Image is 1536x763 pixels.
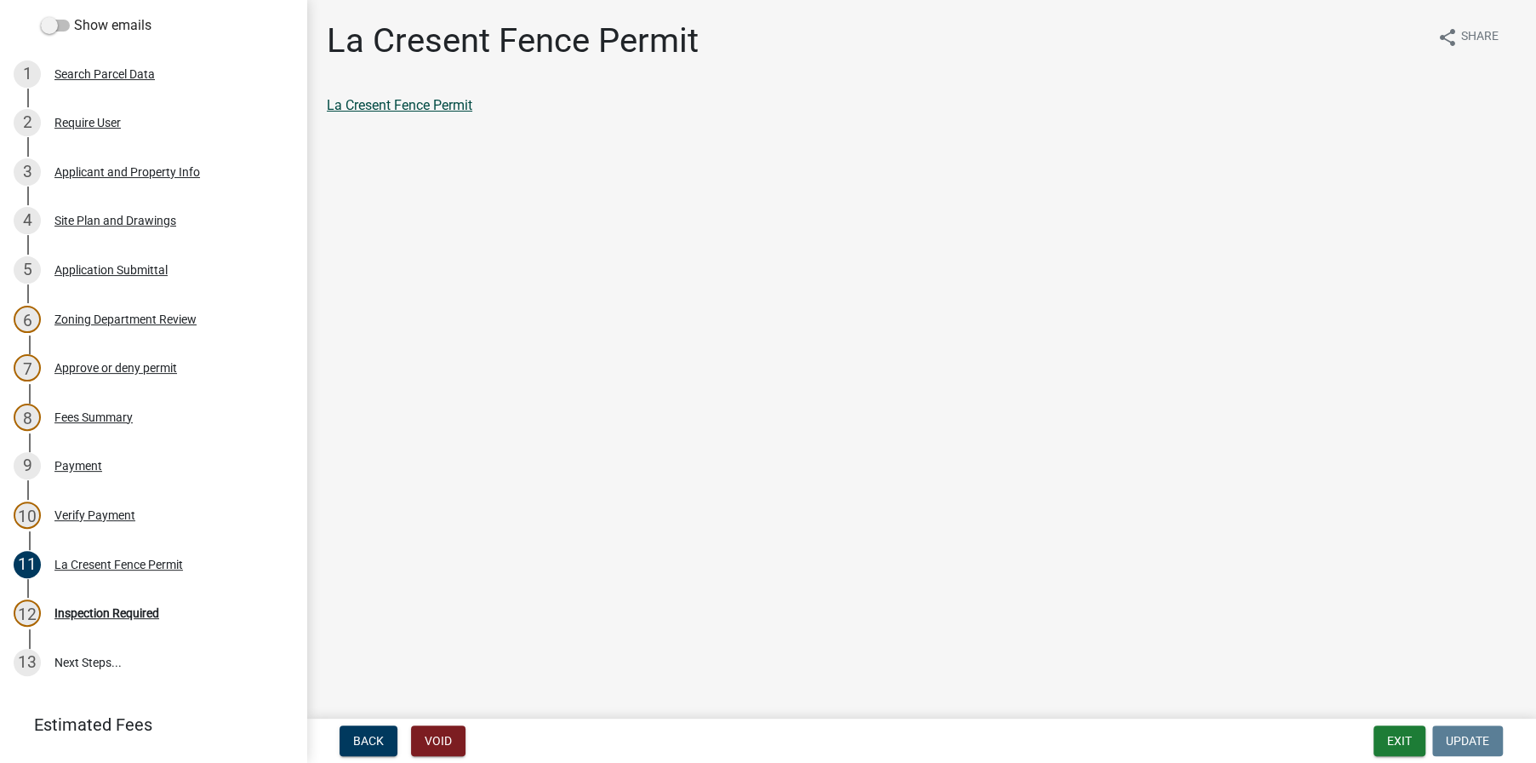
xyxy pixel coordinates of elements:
[54,362,177,374] div: Approve or deny permit
[327,97,472,113] a: La Cresent Fence Permit
[1424,20,1512,54] button: shareShare
[353,734,384,748] span: Back
[1461,27,1499,48] span: Share
[14,551,41,578] div: 11
[14,207,41,234] div: 4
[54,559,183,571] div: La Cresent Fence Permit
[1373,726,1425,756] button: Exit
[14,708,279,742] a: Estimated Fees
[41,15,151,36] label: Show emails
[14,502,41,529] div: 10
[14,306,41,333] div: 6
[14,109,41,136] div: 2
[14,256,41,284] div: 5
[14,404,41,431] div: 8
[1437,27,1458,48] i: share
[411,726,465,756] button: Void
[1432,726,1503,756] button: Update
[54,166,200,178] div: Applicant and Property Info
[54,509,135,521] div: Verify Payment
[14,452,41,479] div: 9
[54,411,133,423] div: Fees Summary
[14,60,41,88] div: 1
[54,607,159,619] div: Inspection Required
[54,460,102,472] div: Payment
[54,117,121,129] div: Require User
[14,158,41,186] div: 3
[327,20,699,61] h1: La Cresent Fence Permit
[54,264,168,276] div: Application Submittal
[14,649,41,676] div: 13
[54,215,176,227] div: Site Plan and Drawings
[54,313,197,325] div: Zoning Department Review
[14,354,41,381] div: 7
[1446,734,1489,748] span: Update
[14,599,41,627] div: 12
[54,68,155,80] div: Search Parcel Data
[340,726,397,756] button: Back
